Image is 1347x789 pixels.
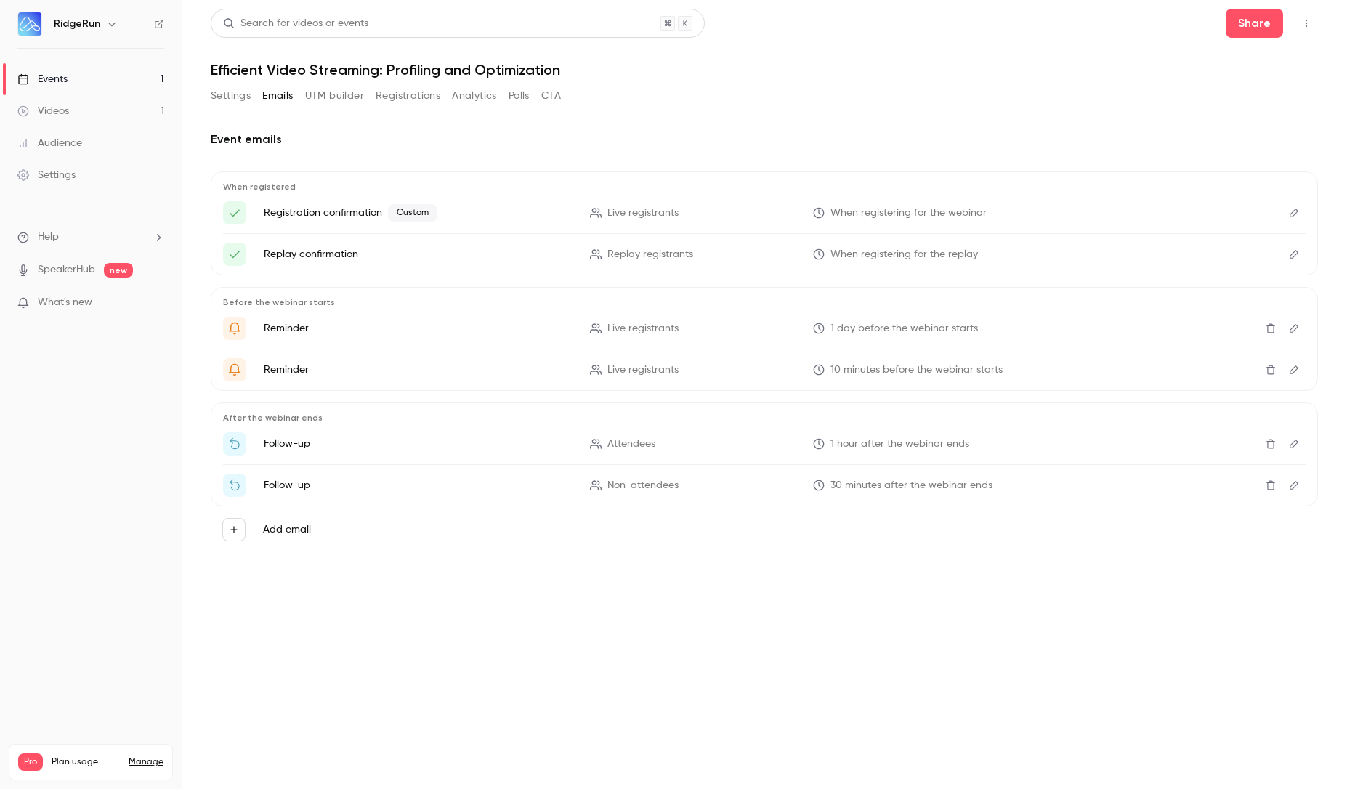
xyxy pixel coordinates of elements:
span: Help [38,230,59,245]
li: RidgeRun Webinar:{{ event_name }} is about to go live [223,358,1306,381]
button: Share [1226,9,1283,38]
span: 30 minutes after the webinar ends [830,478,992,493]
h6: RidgeRun [54,17,100,31]
button: Analytics [452,84,497,108]
span: Custom [388,204,437,222]
div: Videos [17,104,69,118]
span: new [104,263,133,278]
p: After the webinar ends [223,412,1306,424]
button: Delete [1259,358,1282,381]
p: Reminder [264,363,573,377]
h2: Event emails [211,131,1318,148]
div: Audience [17,136,82,150]
button: Emails [262,84,293,108]
label: Add email [263,522,311,537]
button: CTA [541,84,561,108]
span: What's new [38,295,92,310]
a: Manage [129,756,163,768]
button: Delete [1259,474,1282,497]
span: 10 minutes before the webinar starts [830,363,1003,378]
li: RidgeRun webinar: Thanks for attending {{ event_name }} [223,432,1306,456]
span: Live registrants [607,206,679,221]
div: Events [17,72,68,86]
button: UTM builder [305,84,364,108]
p: Reminder [264,321,573,336]
p: Follow-up [264,478,573,493]
span: Replay registrants [607,247,693,262]
button: Edit [1282,317,1306,340]
p: Registration confirmation [264,204,573,222]
p: Follow-up [264,437,573,451]
span: When registering for the webinar [830,206,987,221]
button: Polls [509,84,530,108]
h1: Efficient Video Streaming: Profiling and Optimization [211,61,1318,78]
span: Live registrants [607,363,679,378]
span: 1 hour after the webinar ends [830,437,969,452]
li: help-dropdown-opener [17,230,164,245]
div: Search for videos or events [223,16,368,31]
span: Attendees [607,437,655,452]
li: RidgeRun Webinar: Get Ready for '{{ event_name }}' tomorrow! [223,317,1306,340]
span: Pro [18,753,43,771]
a: SpeakerHub [38,262,95,278]
button: Delete [1259,317,1282,340]
p: Before the webinar starts [223,296,1306,308]
span: Live registrants [607,321,679,336]
span: Non-attendees [607,478,679,493]
button: Delete [1259,432,1282,456]
button: Registrations [376,84,440,108]
span: When registering for the replay [830,247,978,262]
button: Edit [1282,474,1306,497]
button: Settings [211,84,251,108]
img: RidgeRun [18,12,41,36]
p: When registered [223,181,1306,193]
div: Settings [17,168,76,182]
button: Edit [1282,358,1306,381]
li: RidgeRun Webinar: Here's your access link to {{ event_name }}! [223,201,1306,224]
button: Edit [1282,432,1306,456]
li: RidgeRun Webinar: Watch the replay of {{ event_name }} [223,474,1306,497]
span: Plan usage [52,756,120,768]
button: Edit [1282,201,1306,224]
button: Edit [1282,243,1306,266]
p: Replay confirmation [264,247,573,262]
span: 1 day before the webinar starts [830,321,978,336]
li: RidgeRun Webinar: Here's your access link to {{ event_name }}! [223,243,1306,266]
